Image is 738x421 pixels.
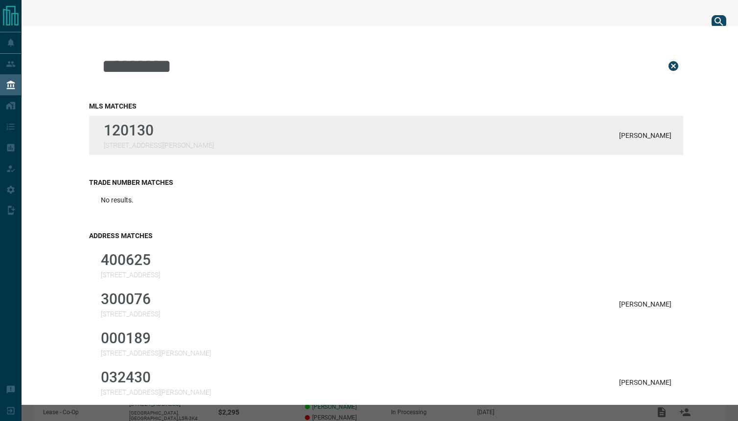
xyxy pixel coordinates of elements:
[101,196,134,204] p: No results.
[101,388,211,396] p: [STREET_ADDRESS][PERSON_NAME]
[619,132,671,139] p: [PERSON_NAME]
[619,300,671,308] p: [PERSON_NAME]
[101,251,160,268] p: 400625
[101,349,211,357] p: [STREET_ADDRESS][PERSON_NAME]
[89,178,683,186] h3: Trade Number Matches
[89,102,683,110] h3: MLS Matches
[101,271,160,279] p: [STREET_ADDRESS]
[104,141,214,149] p: [STREET_ADDRESS][PERSON_NAME]
[619,378,671,386] p: [PERSON_NAME]
[101,330,211,347] p: 000189
[712,15,726,28] button: search button
[89,232,683,240] h3: Address Matches
[101,369,211,386] p: 032430
[101,290,160,308] p: 300076
[664,56,683,76] button: Close
[101,310,160,318] p: [STREET_ADDRESS]
[104,122,214,139] p: 120130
